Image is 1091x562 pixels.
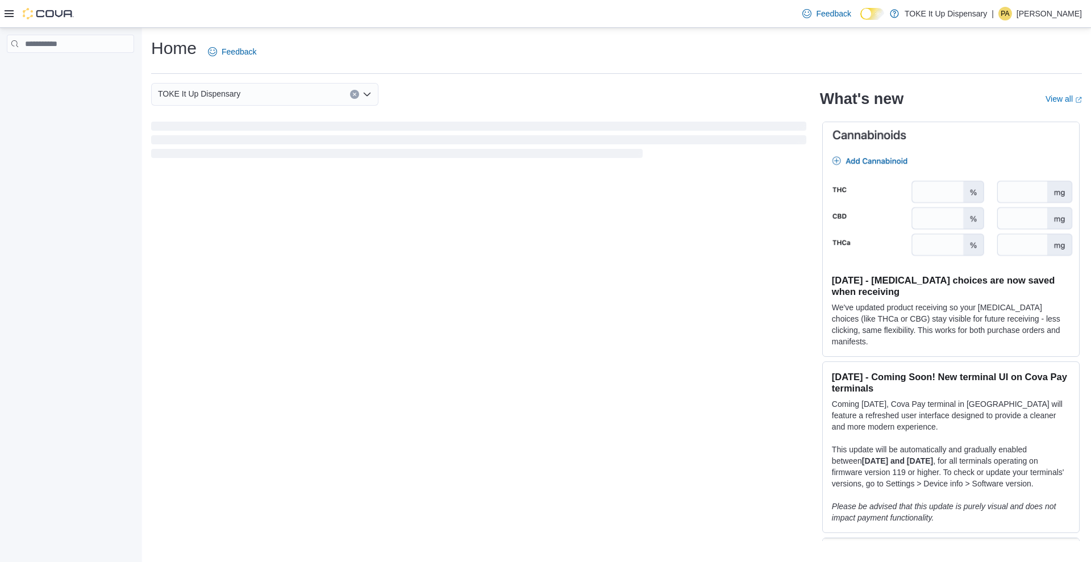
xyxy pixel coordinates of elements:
[860,8,884,20] input: Dark Mode
[832,444,1070,489] p: This update will be automatically and gradually enabled between , for all terminals operating on ...
[1075,97,1082,103] svg: External link
[151,37,197,60] h1: Home
[363,90,372,99] button: Open list of options
[832,502,1056,522] em: Please be advised that this update is purely visual and does not impact payment functionality.
[7,55,134,82] nav: Complex example
[832,302,1070,347] p: We've updated product receiving so your [MEDICAL_DATA] choices (like THCa or CBG) stay visible fo...
[203,40,261,63] a: Feedback
[992,7,994,20] p: |
[350,90,359,99] button: Clear input
[1001,7,1009,20] span: PA
[832,274,1070,297] h3: [DATE] - [MEDICAL_DATA] choices are now saved when receiving
[1046,94,1082,103] a: View allExternal link
[832,398,1070,432] p: Coming [DATE], Cova Pay terminal in [GEOGRAPHIC_DATA] will feature a refreshed user interface des...
[820,90,903,108] h2: What's new
[798,2,855,25] a: Feedback
[1017,7,1082,20] p: [PERSON_NAME]
[832,371,1070,394] h3: [DATE] - Coming Soon! New terminal UI on Cova Pay terminals
[158,87,240,101] span: TOKE It Up Dispensary
[23,8,74,19] img: Cova
[151,124,806,160] span: Loading
[222,46,256,57] span: Feedback
[816,8,851,19] span: Feedback
[998,7,1012,20] div: Paloma Alvelais
[862,456,933,465] strong: [DATE] and [DATE]
[905,7,987,20] p: TOKE It Up Dispensary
